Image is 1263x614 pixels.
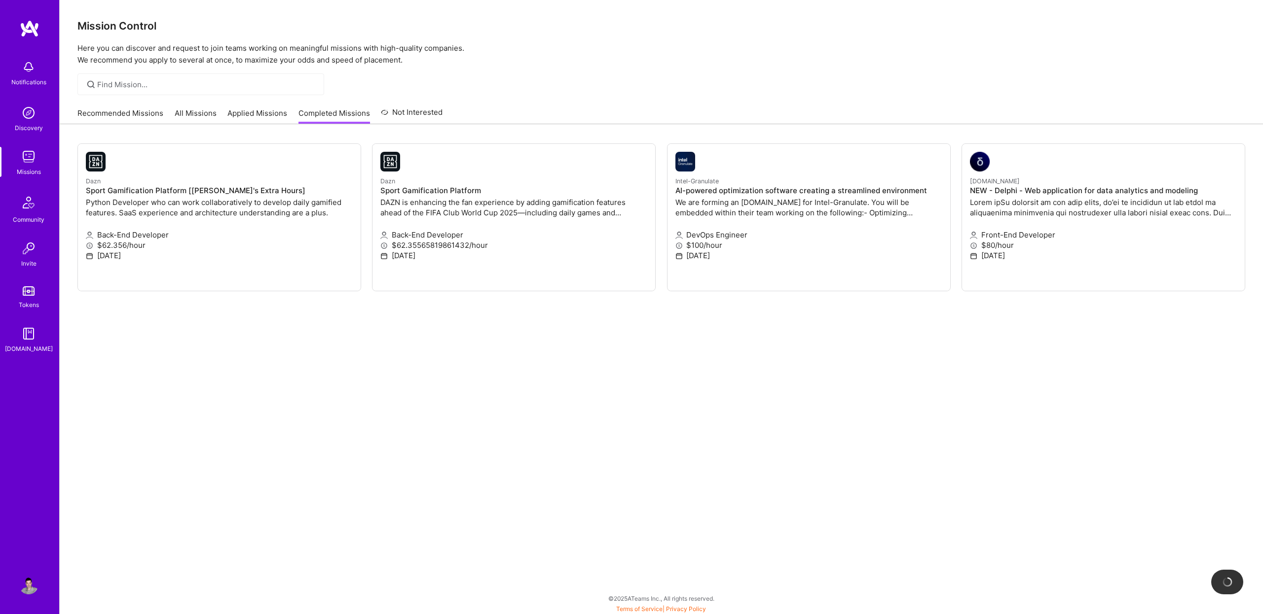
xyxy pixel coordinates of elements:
i: icon MoneyGray [675,242,683,249]
i: icon Calendar [970,252,977,260]
a: Privacy Policy [666,605,706,613]
p: $62.35565819861432/hour [380,240,647,250]
img: Invite [19,239,38,258]
a: Applied Missions [227,108,287,124]
img: Dazn company logo [86,152,106,171]
a: Dazn company logoDaznSport Gamification PlatformDAZN is enhancing the fan experience by adding ga... [372,144,655,291]
a: User Avatar [16,575,41,594]
h4: NEW - Delphi - Web application for data analytics and modeling [970,186,1237,195]
p: Back-End Developer [380,230,647,240]
p: Front-End Developer [970,230,1237,240]
div: Tokens [19,300,39,310]
img: User Avatar [19,575,38,594]
a: Not Interested [381,106,443,124]
p: Here you can discover and request to join teams working on meaningful missions with high-quality ... [77,42,1245,66]
div: Discovery [15,123,43,133]
i: icon Applicant [380,232,388,239]
img: teamwork [19,147,38,167]
p: DAZN is enhancing the fan experience by adding gamification features ahead of the FIFA Club World... [380,197,647,218]
p: [DATE] [970,250,1237,261]
p: [DATE] [86,250,353,261]
div: © 2025 ATeams Inc., All rights reserved. [59,586,1263,611]
i: icon Calendar [86,252,93,260]
a: Terms of Service [616,605,663,613]
i: icon Calendar [380,252,388,260]
p: [DATE] [675,250,942,261]
img: discovery [19,103,38,123]
p: Lorem ipSu dolorsit am con adip elits, do’ei te incididun ut lab etdol ma aliquaenima minimvenia ... [970,197,1237,218]
img: Community [17,191,40,214]
small: Dazn [86,177,101,185]
h4: AI-powered optimization software creating a streamlined environment [675,186,942,195]
a: Intel-Granulate company logoIntel-GranulateAI-powered optimization software creating a streamline... [668,144,950,291]
p: [DATE] [380,250,647,261]
p: DevOps Engineer [675,230,942,240]
i: icon MoneyGray [86,242,93,249]
img: Intel-Granulate company logo [675,152,695,171]
img: bell [19,57,38,77]
img: Dazn company logo [380,152,400,171]
p: $62.356/hour [86,240,353,250]
a: All Missions [175,108,217,124]
i: icon MoneyGray [380,242,388,249]
p: Back-End Developer [86,230,353,240]
a: Recommended Missions [77,108,163,124]
img: tokens [23,286,35,296]
a: Dazn company logoDaznSport Gamification Platform [[PERSON_NAME]'s Extra Hours]Python Developer wh... [78,144,361,291]
i: icon Applicant [675,232,683,239]
h4: Sport Gamification Platform [[PERSON_NAME]'s Extra Hours] [86,186,353,195]
p: $100/hour [675,240,942,250]
p: We are forming an [DOMAIN_NAME] for Intel-Granulate. You will be embedded within their team worki... [675,197,942,218]
img: logo [20,20,39,37]
i: icon MoneyGray [970,242,977,249]
p: Python Developer who can work collaboratively to develop daily gamified features. SaaS experience... [86,197,353,218]
small: Dazn [380,177,395,185]
div: Missions [17,167,41,177]
div: Notifications [11,77,46,87]
h3: Mission Control [77,20,1245,32]
div: [DOMAIN_NAME] [5,343,53,354]
input: Find Mission... [97,79,317,90]
small: Intel-Granulate [675,177,719,185]
h4: Sport Gamification Platform [380,186,647,195]
a: Delphi.io company logo[DOMAIN_NAME]NEW - Delphi - Web application for data analytics and modeling... [962,144,1245,291]
img: guide book [19,324,38,343]
div: Invite [21,258,37,269]
span: | [616,605,706,613]
small: [DOMAIN_NAME] [970,177,1020,185]
i: icon Calendar [675,252,683,260]
i: icon SearchGrey [85,79,97,90]
i: icon Applicant [970,232,977,239]
img: Delphi.io company logo [970,152,990,171]
i: icon Applicant [86,232,93,239]
div: Community [13,214,44,225]
img: loading [1220,575,1234,589]
a: Completed Missions [298,108,370,124]
p: $80/hour [970,240,1237,250]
